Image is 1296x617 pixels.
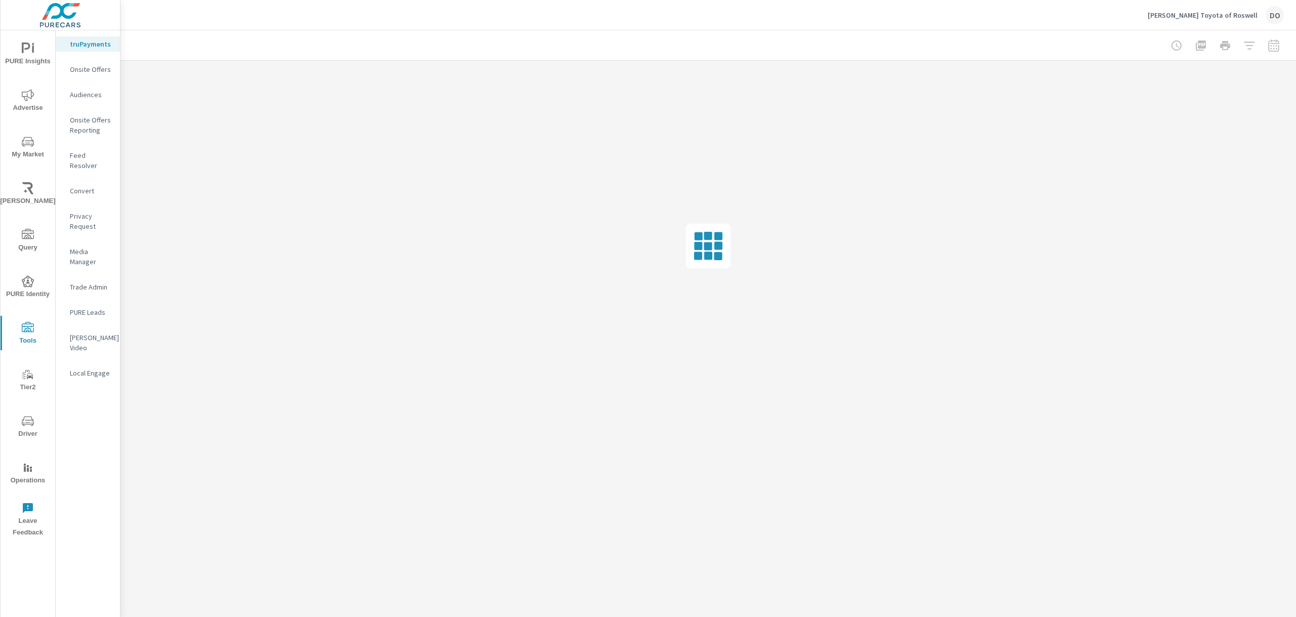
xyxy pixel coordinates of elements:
[56,305,120,320] div: PURE Leads
[56,365,120,381] div: Local Engage
[56,330,120,355] div: [PERSON_NAME] Video
[70,211,112,231] p: Privacy Request
[56,209,120,234] div: Privacy Request
[4,89,52,114] span: Advertise
[4,415,52,440] span: Driver
[70,150,112,171] p: Feed Resolver
[56,112,120,138] div: Onsite Offers Reporting
[56,62,120,77] div: Onsite Offers
[4,229,52,254] span: Query
[4,322,52,347] span: Tools
[56,36,120,52] div: truPayments
[1,30,55,543] div: nav menu
[70,186,112,196] p: Convert
[70,333,112,353] p: [PERSON_NAME] Video
[56,148,120,173] div: Feed Resolver
[4,136,52,160] span: My Market
[56,183,120,198] div: Convert
[4,275,52,300] span: PURE Identity
[56,279,120,295] div: Trade Admin
[70,39,112,49] p: truPayments
[70,90,112,100] p: Audiences
[56,244,120,269] div: Media Manager
[70,282,112,292] p: Trade Admin
[1148,11,1258,20] p: [PERSON_NAME] Toyota of Roswell
[4,462,52,486] span: Operations
[70,115,112,135] p: Onsite Offers Reporting
[70,368,112,378] p: Local Engage
[70,64,112,74] p: Onsite Offers
[70,246,112,267] p: Media Manager
[70,307,112,317] p: PURE Leads
[4,43,52,67] span: PURE Insights
[1266,6,1284,24] div: DO
[56,87,120,102] div: Audiences
[4,502,52,539] span: Leave Feedback
[4,368,52,393] span: Tier2
[4,182,52,207] span: [PERSON_NAME]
